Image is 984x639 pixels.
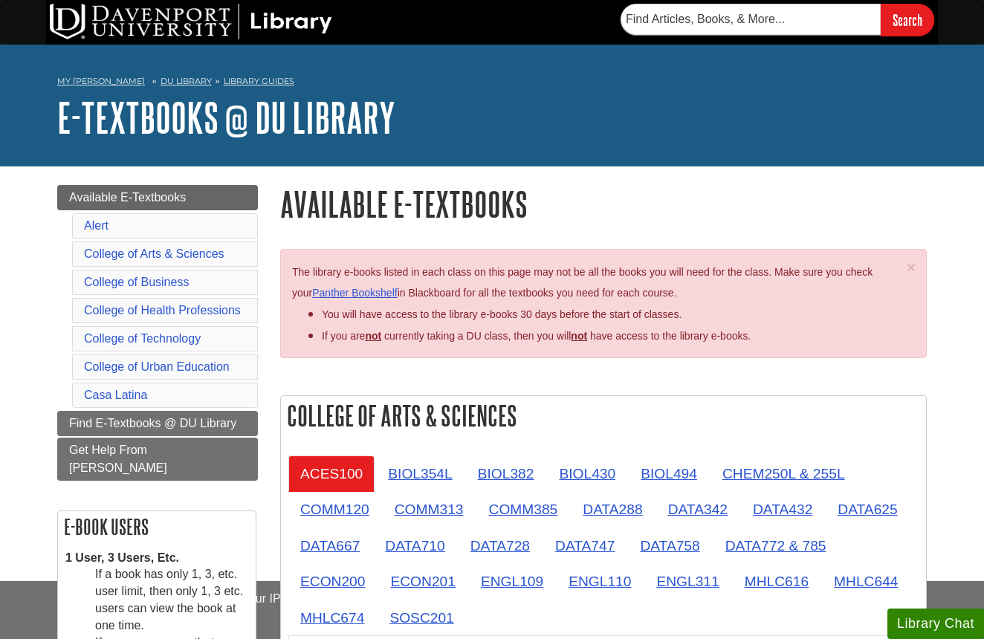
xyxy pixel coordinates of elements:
[628,528,711,564] a: DATA758
[280,185,927,223] h1: Available E-Textbooks
[469,563,555,600] a: ENGL109
[281,396,926,435] h2: College of Arts & Sciences
[57,185,258,210] a: Available E-Textbooks
[224,76,294,86] a: Library Guides
[288,563,377,600] a: ECON200
[733,563,820,600] a: MHLC616
[621,4,934,36] form: Searches DU Library's articles, books, and more
[547,455,627,492] a: BIOL430
[713,528,838,564] a: DATA772 & 785
[378,563,467,600] a: ECON201
[644,563,731,600] a: ENGL311
[907,259,916,276] span: ×
[57,94,395,140] a: E-Textbooks @ DU Library
[69,191,186,204] span: Available E-Textbooks
[621,4,881,35] input: Find Articles, Books, & More...
[365,330,381,342] strong: not
[887,609,984,639] button: Library Chat
[84,360,230,373] a: College of Urban Education
[292,266,873,299] span: The library e-books listed in each class on this page may not be all the books you will need for ...
[383,491,476,528] a: COMM313
[288,528,372,564] a: DATA667
[711,455,857,492] a: CHEM250L & 255L
[557,563,643,600] a: ENGL110
[629,455,709,492] a: BIOL494
[571,330,587,342] u: not
[322,330,751,342] span: If you are currently taking a DU class, then you will have access to the library e-books.
[65,550,248,567] dt: 1 User, 3 Users, Etc.
[161,76,212,86] a: DU Library
[84,304,241,317] a: College of Health Professions
[741,491,824,528] a: DATA432
[477,491,570,528] a: COMM385
[69,444,167,474] span: Get Help From [PERSON_NAME]
[57,71,927,95] nav: breadcrumb
[69,417,236,429] span: Find E-Textbooks @ DU Library
[288,491,381,528] a: COMM120
[459,528,542,564] a: DATA728
[571,491,654,528] a: DATA288
[322,308,682,320] span: You will have access to the library e-books 30 days before the start of classes.
[312,287,397,299] a: Panther Bookshelf
[57,75,145,88] a: My [PERSON_NAME]
[656,491,739,528] a: DATA342
[826,491,909,528] a: DATA625
[907,259,916,275] button: Close
[543,528,627,564] a: DATA747
[50,4,332,39] img: DU Library
[57,438,258,481] a: Get Help From [PERSON_NAME]
[373,528,456,564] a: DATA710
[57,411,258,436] a: Find E-Textbooks @ DU Library
[84,332,201,345] a: College of Technology
[376,455,464,492] a: BIOL354L
[84,276,189,288] a: College of Business
[288,600,376,636] a: MHLC674
[288,455,375,492] a: ACES100
[84,219,109,232] a: Alert
[378,600,465,636] a: SOSC201
[881,4,934,36] input: Search
[466,455,546,492] a: BIOL382
[84,389,147,401] a: Casa Latina
[822,563,910,600] a: MHLC644
[84,247,224,260] a: College of Arts & Sciences
[58,511,256,542] h2: E-book Users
